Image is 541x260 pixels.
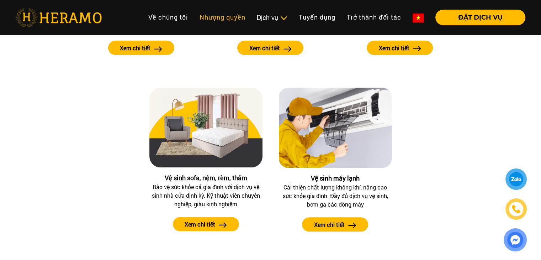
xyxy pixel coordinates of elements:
button: Xem chi tiết [173,217,239,231]
a: Vệ sinh sofa, nệm, rèm, thảmVệ sinh sofa, nệm, rèm, thảmBảo vệ sức khỏe cả gia đình với dịch vụ v... [144,82,268,237]
div: Dịch vụ [257,13,287,22]
img: subToggleIcon [280,15,287,22]
a: Tuyển dụng [293,10,341,25]
img: arrow [219,222,227,228]
button: Xem chi tiết [108,41,174,55]
label: Xem chi tiết [379,44,409,52]
a: Xem chi tiết arrow [149,217,262,231]
a: ĐẶT DỊCH VỤ [430,14,525,21]
img: vn-flag.png [413,14,424,22]
img: Vệ sinh sofa, nệm, rèm, thảm [149,88,262,167]
a: Vệ sinh máy lạnhVệ sinh máy lạnhCải thiện chất lượng không khí, nâng cao sức khỏe gia đình. Đầy đ... [273,82,398,237]
img: Vệ sinh máy lạnh [279,88,392,167]
img: heramo-logo.png [16,8,102,27]
img: arrow [283,46,292,52]
label: Xem chi tiết [249,44,280,52]
label: Xem chi tiết [120,44,150,52]
a: Về chúng tôi [143,10,194,25]
a: Xem chi tiết arrow [279,217,392,232]
img: phone-icon [512,205,520,213]
button: Xem chi tiết [302,217,368,232]
div: Vệ sinh máy lạnh [279,173,392,183]
a: Xem chi tiết arrow [214,41,327,55]
a: phone-icon [505,198,527,220]
img: arrow [413,46,421,51]
img: arrow [348,223,356,228]
div: Vệ sinh sofa, nệm, rèm, thảm [149,173,262,183]
button: ĐẶT DỊCH VỤ [435,10,525,25]
button: Xem chi tiết [237,41,303,55]
a: Trở thành đối tác [341,10,407,25]
button: Xem chi tiết [367,41,433,55]
a: Nhượng quyền [194,10,251,25]
label: Xem chi tiết [314,220,345,229]
a: Xem chi tiết arrow [85,41,198,55]
img: arrow [154,46,162,52]
div: Bảo vệ sức khỏe cả gia đình với dịch vụ vệ sinh nhà cửa định kỳ. Kỹ thuật viên chuyên nghiệp, già... [151,183,261,208]
div: Cải thiện chất lượng không khí, nâng cao sức khỏe gia đình. Đầy đủ dịch vụ vệ sinh, bơm ga các dò... [281,183,390,209]
a: Xem chi tiết arrow [343,41,456,55]
label: Xem chi tiết [185,220,215,229]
